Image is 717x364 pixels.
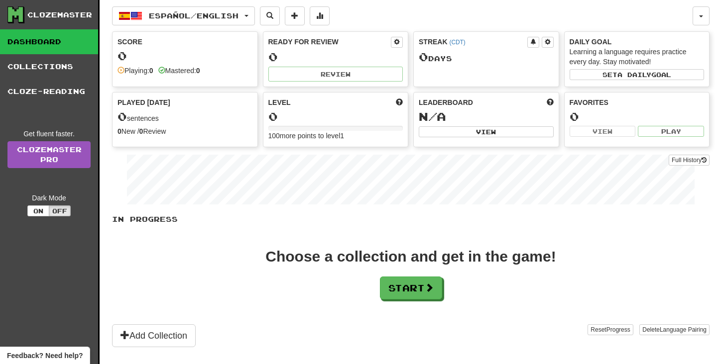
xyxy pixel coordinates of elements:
[547,97,554,107] span: This week in points, UTC
[570,110,705,123] div: 0
[118,126,252,136] div: New / Review
[7,193,91,203] div: Dark Mode
[118,127,121,135] strong: 0
[118,109,127,123] span: 0
[588,324,633,335] button: ResetProgress
[139,127,143,135] strong: 0
[419,126,554,137] button: View
[268,110,403,123] div: 0
[149,11,239,20] span: Español / English
[419,50,428,64] span: 0
[265,249,556,264] div: Choose a collection and get in the game!
[260,6,280,25] button: Search sentences
[268,37,391,47] div: Ready for Review
[570,126,636,137] button: View
[112,6,255,25] button: Español/English
[419,109,446,123] span: N/A
[570,69,705,80] button: Seta dailygoal
[118,97,170,107] span: Played [DATE]
[419,97,473,107] span: Leaderboard
[27,205,49,216] button: On
[449,39,465,46] a: (CDT)
[149,67,153,75] strong: 0
[7,141,91,168] a: ClozemasterPro
[27,10,92,20] div: Clozemaster
[112,324,196,347] button: Add Collection
[118,50,252,62] div: 0
[118,37,252,47] div: Score
[660,326,707,333] span: Language Pairing
[268,67,403,82] button: Review
[380,276,442,299] button: Start
[570,47,705,67] div: Learning a language requires practice every day. Stay motivated!
[669,155,710,166] button: Full History
[196,67,200,75] strong: 0
[268,131,403,141] div: 100 more points to level 1
[285,6,305,25] button: Add sentence to collection
[617,71,651,78] span: a daily
[419,37,527,47] div: Streak
[118,66,153,76] div: Playing:
[7,351,83,361] span: Open feedback widget
[570,37,705,47] div: Daily Goal
[112,214,710,224] p: In Progress
[639,324,710,335] button: DeleteLanguage Pairing
[310,6,330,25] button: More stats
[268,51,403,63] div: 0
[638,126,704,137] button: Play
[396,97,403,107] span: Score more points to level up
[158,66,200,76] div: Mastered:
[606,326,630,333] span: Progress
[7,129,91,139] div: Get fluent faster.
[268,97,291,107] span: Level
[49,205,71,216] button: Off
[419,51,554,64] div: Day s
[118,110,252,123] div: sentences
[570,97,705,107] div: Favorites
